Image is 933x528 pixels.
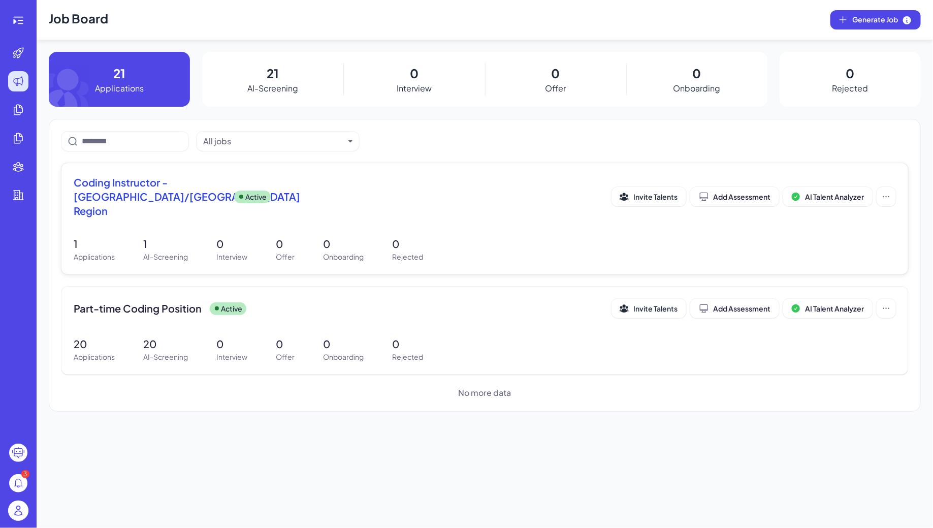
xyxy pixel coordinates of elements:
p: Offer [276,252,295,262]
p: Active [221,303,242,314]
span: Coding Instructor - [GEOGRAPHIC_DATA]/[GEOGRAPHIC_DATA] Region [74,175,226,218]
p: 0 [551,64,560,82]
p: 1 [74,236,115,252]
p: 0 [392,236,423,252]
span: Generate Job [852,14,912,25]
p: 21 [113,64,125,82]
p: Applications [95,82,144,95]
p: Rejected [832,82,868,95]
p: AI-Screening [143,252,188,262]
p: 0 [276,336,295,352]
p: Onboarding [323,252,364,262]
p: Interview [216,252,247,262]
button: AI Talent Analyzer [783,187,873,206]
p: Applications [74,352,115,362]
div: Add Assessment [699,303,770,314]
img: user_logo.png [8,501,28,521]
span: Part-time Coding Position [74,301,202,316]
button: AI Talent Analyzer [783,299,873,318]
p: Offer [276,352,295,362]
p: 0 [410,64,419,82]
p: 0 [323,236,364,252]
span: Invite Talents [633,192,678,201]
p: 21 [267,64,279,82]
p: 20 [143,336,188,352]
div: 3 [21,470,29,478]
span: Invite Talents [633,304,678,313]
button: Generate Job [830,10,921,29]
p: Onboarding [673,82,720,95]
p: 0 [323,336,364,352]
p: Interview [216,352,247,362]
button: All jobs [203,135,344,147]
p: Active [245,192,267,202]
p: Applications [74,252,115,262]
span: AI Talent Analyzer [805,192,864,201]
p: 0 [276,236,295,252]
span: No more data [459,387,511,399]
p: 20 [74,336,115,352]
p: Interview [397,82,432,95]
p: 1 [143,236,188,252]
p: AI-Screening [247,82,298,95]
span: AI Talent Analyzer [805,304,864,313]
button: Add Assessment [690,187,779,206]
p: 0 [216,236,247,252]
p: Rejected [392,352,423,362]
p: Offer [545,82,566,95]
p: 0 [692,64,701,82]
div: All jobs [203,135,231,147]
p: AI-Screening [143,352,188,362]
p: 0 [846,64,854,82]
div: Add Assessment [699,192,770,202]
p: Rejected [392,252,423,262]
p: Onboarding [323,352,364,362]
button: Invite Talents [612,187,686,206]
button: Add Assessment [690,299,779,318]
p: 0 [392,336,423,352]
p: 0 [216,336,247,352]
button: Invite Talents [612,299,686,318]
